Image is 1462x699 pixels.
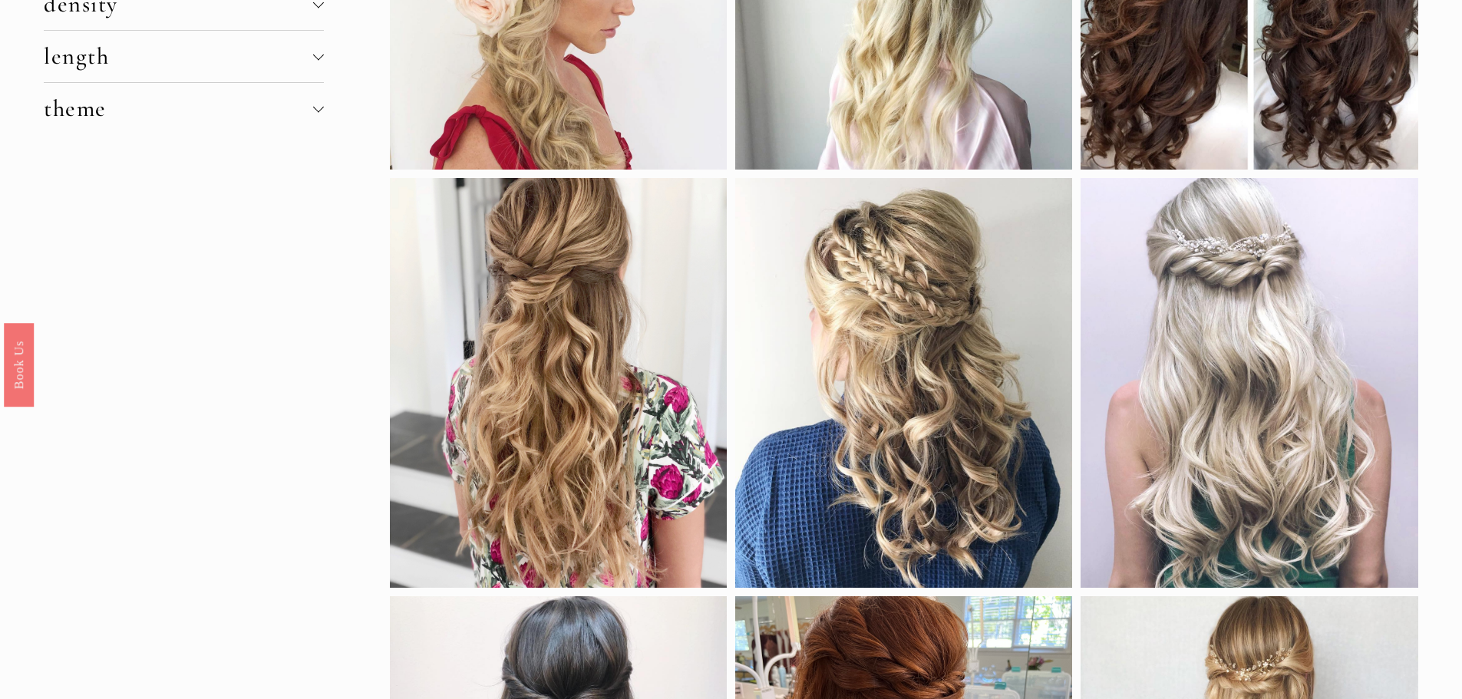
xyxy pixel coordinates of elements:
button: length [44,31,323,82]
a: Book Us [4,322,34,406]
span: length [44,42,312,71]
button: theme [44,83,323,134]
span: theme [44,94,312,123]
